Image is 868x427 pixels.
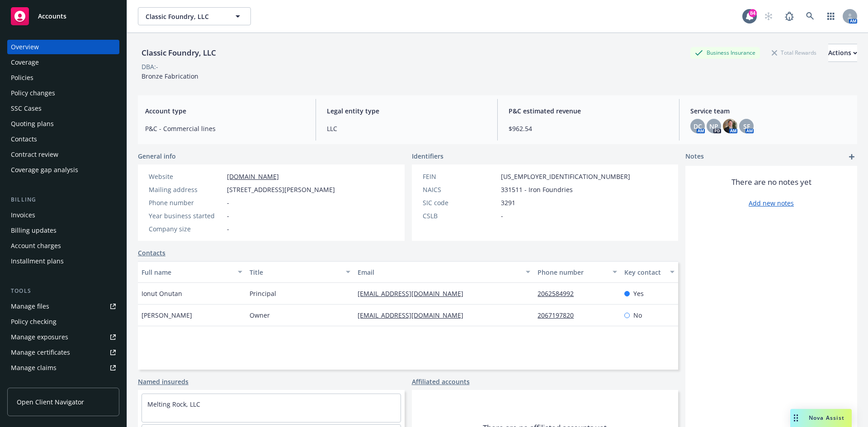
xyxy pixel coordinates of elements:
a: Policy checking [7,314,119,329]
div: Invoices [11,208,35,222]
span: 331511 - Iron Foundries [501,185,573,194]
div: Policy checking [11,314,57,329]
div: Email [358,267,520,277]
div: SSC Cases [11,101,42,116]
div: Phone number [149,198,223,207]
a: Billing updates [7,223,119,238]
span: No [633,310,642,320]
div: Billing [7,195,119,204]
div: Overview [11,40,39,54]
div: Manage BORs [11,376,53,390]
a: Start snowing [759,7,778,25]
div: Tools [7,286,119,296]
a: Named insureds [138,377,189,386]
span: Principal [250,289,276,298]
a: SSC Cases [7,101,119,116]
button: Title [246,261,354,283]
span: [US_EMPLOYER_IDENTIFICATION_NUMBER] [501,172,630,181]
div: DBA: - [142,62,158,71]
a: Policies [7,70,119,85]
a: 2062584992 [538,289,581,298]
span: NP [709,122,718,131]
a: Contacts [138,248,165,258]
a: add [846,151,857,162]
div: Account charges [11,239,61,253]
a: Manage files [7,299,119,314]
a: Coverage gap analysis [7,163,119,177]
div: NAICS [423,185,497,194]
a: Overview [7,40,119,54]
span: P&C estimated revenue [509,106,668,116]
span: DC [693,122,702,131]
div: Full name [142,267,232,277]
div: Company size [149,224,223,234]
div: Manage claims [11,361,57,375]
div: Manage exposures [11,330,68,344]
span: $962.54 [509,124,668,133]
a: Accounts [7,4,119,29]
span: Nova Assist [809,414,844,422]
a: Coverage [7,55,119,70]
div: Manage files [11,299,49,314]
div: Mailing address [149,185,223,194]
div: Total Rewards [767,47,821,58]
a: Add new notes [749,198,794,208]
span: Account type [145,106,305,116]
button: Actions [828,44,857,62]
span: [PERSON_NAME] [142,310,192,320]
a: Manage claims [7,361,119,375]
a: [DOMAIN_NAME] [227,172,279,181]
a: [EMAIL_ADDRESS][DOMAIN_NAME] [358,311,471,319]
div: SIC code [423,198,497,207]
span: - [227,211,229,221]
span: There are no notes yet [731,177,811,188]
button: Nova Assist [790,409,852,427]
button: Email [354,261,534,283]
button: Full name [138,261,246,283]
a: Manage exposures [7,330,119,344]
span: - [501,211,503,221]
span: [STREET_ADDRESS][PERSON_NAME] [227,185,335,194]
a: 2067197820 [538,311,581,319]
span: Service team [690,106,850,116]
a: Account charges [7,239,119,253]
span: - [227,198,229,207]
div: Drag to move [790,409,802,427]
a: Installment plans [7,254,119,268]
a: Affiliated accounts [412,377,470,386]
span: General info [138,151,176,161]
span: Identifiers [412,151,443,161]
a: Policy changes [7,86,119,100]
span: Open Client Navigator [17,397,84,407]
a: Contract review [7,147,119,162]
span: LLC [327,124,486,133]
span: - [227,224,229,234]
div: Coverage [11,55,39,70]
div: Website [149,172,223,181]
span: P&C - Commercial lines [145,124,305,133]
a: [EMAIL_ADDRESS][DOMAIN_NAME] [358,289,471,298]
span: Ionut Onutan [142,289,182,298]
div: 84 [749,9,757,17]
a: Quoting plans [7,117,119,131]
a: Manage certificates [7,345,119,360]
a: Manage BORs [7,376,119,390]
div: Manage certificates [11,345,70,360]
div: Business Insurance [690,47,760,58]
a: Search [801,7,819,25]
div: Contacts [11,132,37,146]
div: Coverage gap analysis [11,163,78,177]
div: Quoting plans [11,117,54,131]
div: Policies [11,70,33,85]
div: Year business started [149,211,223,221]
div: Installment plans [11,254,64,268]
span: Owner [250,310,270,320]
div: Contract review [11,147,58,162]
a: Invoices [7,208,119,222]
span: Accounts [38,13,66,20]
span: Yes [633,289,644,298]
button: Phone number [534,261,620,283]
div: Policy changes [11,86,55,100]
